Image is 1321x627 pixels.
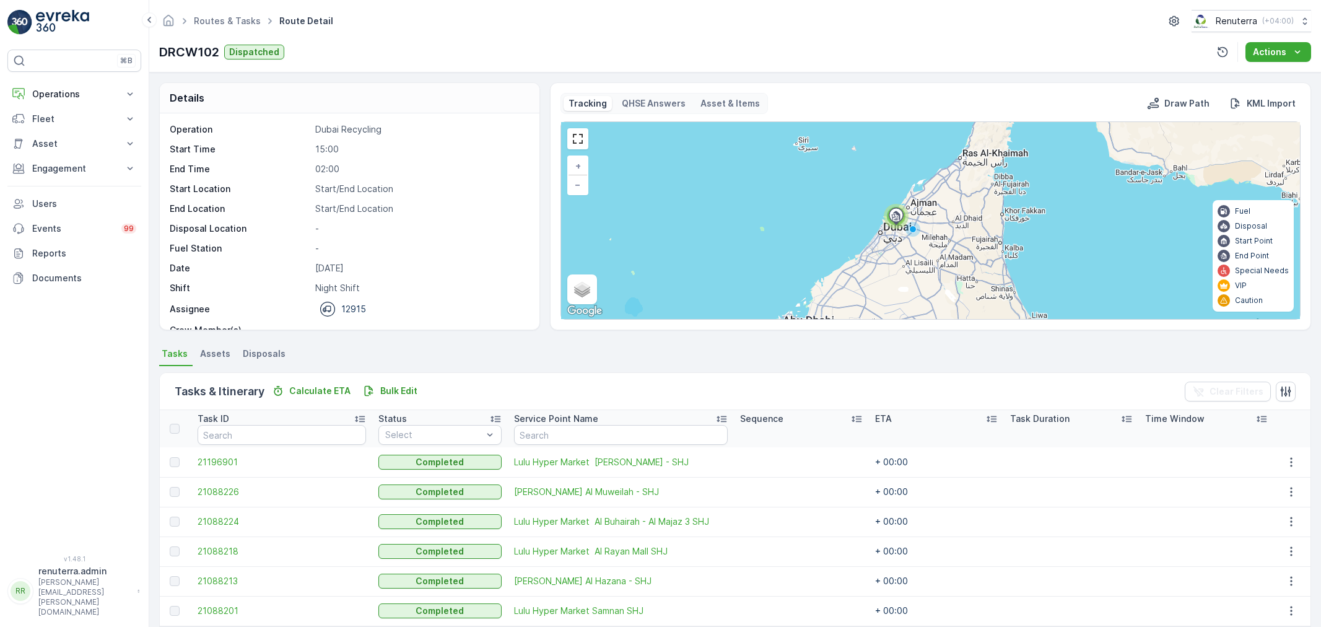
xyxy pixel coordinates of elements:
p: [PERSON_NAME][EMAIL_ADDRESS][PERSON_NAME][DOMAIN_NAME] [38,577,131,617]
button: Completed [378,544,501,559]
div: Toggle Row Selected [170,457,180,467]
input: Search [198,425,366,445]
a: 21088201 [198,605,366,617]
button: Completed [378,484,501,499]
span: + [575,160,581,171]
span: [PERSON_NAME] Al Hazana - SHJ [514,575,728,587]
p: Reports [32,247,136,260]
p: ⌘B [120,56,133,66]
p: Fleet [32,113,116,125]
p: VIP [1235,281,1247,291]
p: Asset [32,138,116,150]
p: Fuel [1235,206,1250,216]
p: ETA [875,413,892,425]
p: QHSE Answers [622,97,686,110]
div: RR [11,581,30,601]
p: Engagement [32,162,116,175]
button: Completed [378,455,501,470]
a: Layers [569,276,596,303]
img: logo [7,10,32,35]
button: KML Import [1224,96,1301,111]
a: Zoom Out [569,175,587,194]
a: Users [7,191,141,216]
p: Events [32,222,114,235]
p: KML Import [1247,97,1296,110]
p: Select [385,429,482,441]
button: RRrenuterra.admin[PERSON_NAME][EMAIL_ADDRESS][PERSON_NAME][DOMAIN_NAME] [7,565,141,617]
td: + 00:00 [869,507,1004,537]
p: Start Location [170,183,310,195]
button: Completed [378,574,501,589]
td: + 00:00 [869,447,1004,477]
p: DRCW102 [159,43,219,61]
p: End Point [1235,251,1269,261]
button: Dispatched [224,45,284,59]
a: Lulu Hyper Market Al Rayan Mall SHJ [514,545,728,558]
p: Crew Member(s) [170,324,310,336]
p: Special Needs [1235,266,1289,276]
p: Tracking [569,97,607,110]
p: Start Time [170,143,310,156]
p: Time Window [1145,413,1205,425]
p: Details [170,90,204,105]
div: Toggle Row Selected [170,546,180,556]
p: Start/End Location [315,203,526,215]
a: Homepage [162,19,175,29]
span: Lulu Hyper Market Samnan SHJ [514,605,728,617]
a: Open this area in Google Maps (opens a new window) [564,303,605,319]
img: Screenshot_2024-07-26_at_13.33.01.png [1192,14,1211,28]
p: 12915 [341,303,366,315]
span: 21088226 [198,486,366,498]
p: Start/End Location [315,183,526,195]
a: Reports [7,241,141,266]
p: Completed [416,486,464,498]
span: Disposals [243,348,286,360]
button: Calculate ETA [267,384,355,398]
button: Fleet [7,107,141,131]
p: renuterra.admin [38,565,131,577]
p: Tasks & Itinerary [175,383,264,400]
p: 99 [124,224,134,234]
p: - [315,242,526,255]
img: Google [564,303,605,319]
p: Disposal Location [170,222,310,235]
p: Status [378,413,407,425]
a: Lulu Hypermarket Al Muweilah - SHJ [514,486,728,498]
p: ( +04:00 ) [1262,16,1294,26]
img: logo_light-DOdMpM7g.png [36,10,89,35]
td: + 00:00 [869,596,1004,626]
td: + 00:00 [869,566,1004,596]
p: Completed [416,515,464,528]
p: Caution [1235,296,1263,305]
button: Clear Filters [1185,382,1271,401]
a: 21088224 [198,515,366,528]
span: − [575,179,581,190]
a: 21088213 [198,575,366,587]
a: 21196901 [198,456,366,468]
p: Asset & Items [700,97,760,110]
p: Service Point Name [514,413,598,425]
p: Bulk Edit [380,385,417,397]
p: Completed [416,575,464,587]
a: Documents [7,266,141,291]
a: Zoom In [569,157,587,175]
span: Lulu Hyper Market [PERSON_NAME] - SHJ [514,456,728,468]
td: + 00:00 [869,537,1004,566]
p: Actions [1253,46,1286,58]
button: Asset [7,131,141,156]
button: Bulk Edit [358,384,422,398]
p: End Time [170,163,310,175]
a: Lulu Hyper Market Al Butina - SHJ [514,456,728,468]
p: Assignee [170,303,210,315]
div: 6 [884,204,909,229]
button: Operations [7,82,141,107]
p: Completed [416,605,464,617]
input: Search [514,425,728,445]
p: Disposal [1235,221,1267,231]
button: Completed [378,514,501,529]
p: Documents [32,272,136,284]
div: Toggle Row Selected [170,517,180,527]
